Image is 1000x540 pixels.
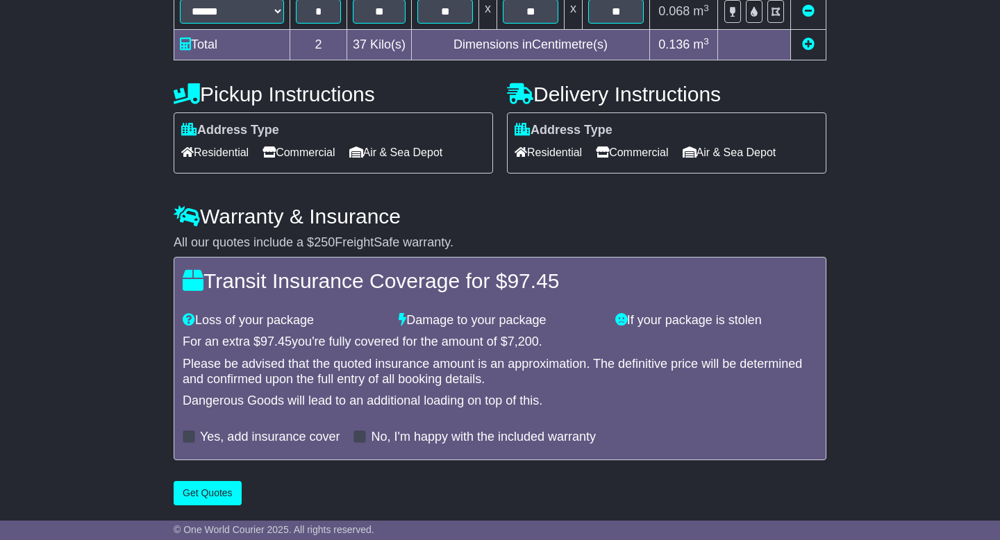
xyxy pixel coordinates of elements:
[174,30,290,60] td: Total
[347,30,412,60] td: Kilo(s)
[183,357,817,387] div: Please be advised that the quoted insurance amount is an approximation. The definitive price will...
[183,269,817,292] h4: Transit Insurance Coverage for $
[200,430,340,445] label: Yes, add insurance cover
[353,37,367,51] span: 37
[314,235,335,249] span: 250
[515,142,582,163] span: Residential
[507,269,559,292] span: 97.45
[262,142,335,163] span: Commercial
[174,205,826,228] h4: Warranty & Insurance
[349,142,443,163] span: Air & Sea Depot
[508,335,539,348] span: 7,200
[596,142,668,163] span: Commercial
[693,4,709,18] span: m
[183,335,817,350] div: For an extra $ you're fully covered for the amount of $ .
[181,123,279,138] label: Address Type
[183,394,817,409] div: Dangerous Goods will lead to an additional loading on top of this.
[703,3,709,13] sup: 3
[683,142,776,163] span: Air & Sea Depot
[608,313,824,328] div: If your package is stolen
[174,481,242,505] button: Get Quotes
[703,36,709,47] sup: 3
[392,313,608,328] div: Damage to your package
[260,335,292,348] span: 97.45
[658,4,690,18] span: 0.068
[174,83,493,106] h4: Pickup Instructions
[176,313,392,328] div: Loss of your package
[371,430,596,445] label: No, I'm happy with the included warranty
[174,235,826,251] div: All our quotes include a $ FreightSafe warranty.
[658,37,690,51] span: 0.136
[412,30,650,60] td: Dimensions in Centimetre(s)
[515,123,612,138] label: Address Type
[181,142,249,163] span: Residential
[802,37,815,51] a: Add new item
[693,37,709,51] span: m
[802,4,815,18] a: Remove this item
[507,83,826,106] h4: Delivery Instructions
[174,524,374,535] span: © One World Courier 2025. All rights reserved.
[290,30,347,60] td: 2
